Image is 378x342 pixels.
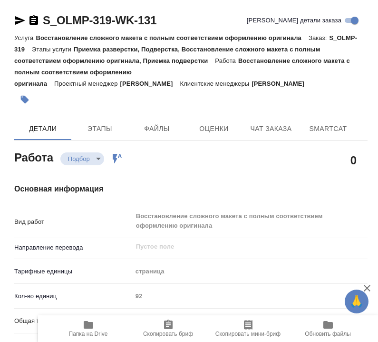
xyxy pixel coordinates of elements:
[215,331,281,337] span: Скопировать мини-бриф
[191,123,237,135] span: Оценки
[248,123,294,135] span: Чат заказа
[77,123,123,135] span: Этапы
[28,15,39,26] button: Скопировать ссылку
[14,267,132,276] p: Тарифные единицы
[215,57,238,64] p: Работа
[132,289,368,303] input: Пустое поле
[252,80,311,87] p: [PERSON_NAME]
[309,34,329,41] p: Заказ:
[345,290,368,313] button: 🙏
[14,183,368,195] h4: Основная информация
[128,315,208,342] button: Скопировать бриф
[65,155,93,163] button: Подбор
[60,152,104,165] div: Подбор
[14,57,350,87] p: Восстановление сложного макета с полным соответствием оформлению оригинала
[208,315,288,342] button: Скопировать мини-бриф
[349,292,365,312] span: 🙏
[132,313,368,329] div: Медицина
[54,80,120,87] p: Проектный менеджер
[120,80,180,87] p: [PERSON_NAME]
[132,263,368,280] div: страница
[14,46,320,64] p: Приемка разверстки, Подверстка, Восстановление сложного макета с полным соответствием оформлению ...
[143,331,193,337] span: Скопировать бриф
[247,16,341,25] span: [PERSON_NAME] детали заказа
[14,217,132,227] p: Вид работ
[48,315,128,342] button: Папка на Drive
[14,292,132,301] p: Кол-во единиц
[14,89,35,110] button: Добавить тэг
[305,123,351,135] span: SmartCat
[32,46,74,53] p: Этапы услуги
[180,80,252,87] p: Клиентские менеджеры
[20,123,66,135] span: Детали
[14,316,132,326] p: Общая тематика
[350,152,357,168] h2: 0
[69,331,108,337] span: Папка на Drive
[288,315,368,342] button: Обновить файлы
[305,331,351,337] span: Обновить файлы
[43,14,156,27] a: S_OLMP-319-WK-131
[135,241,345,252] input: Пустое поле
[14,15,26,26] button: Скопировать ссылку для ЯМессенджера
[36,34,309,41] p: Восстановление сложного макета с полным соответствием оформлению оригинала
[14,34,36,41] p: Услуга
[134,123,180,135] span: Файлы
[14,243,132,252] p: Направление перевода
[14,148,53,165] h2: Работа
